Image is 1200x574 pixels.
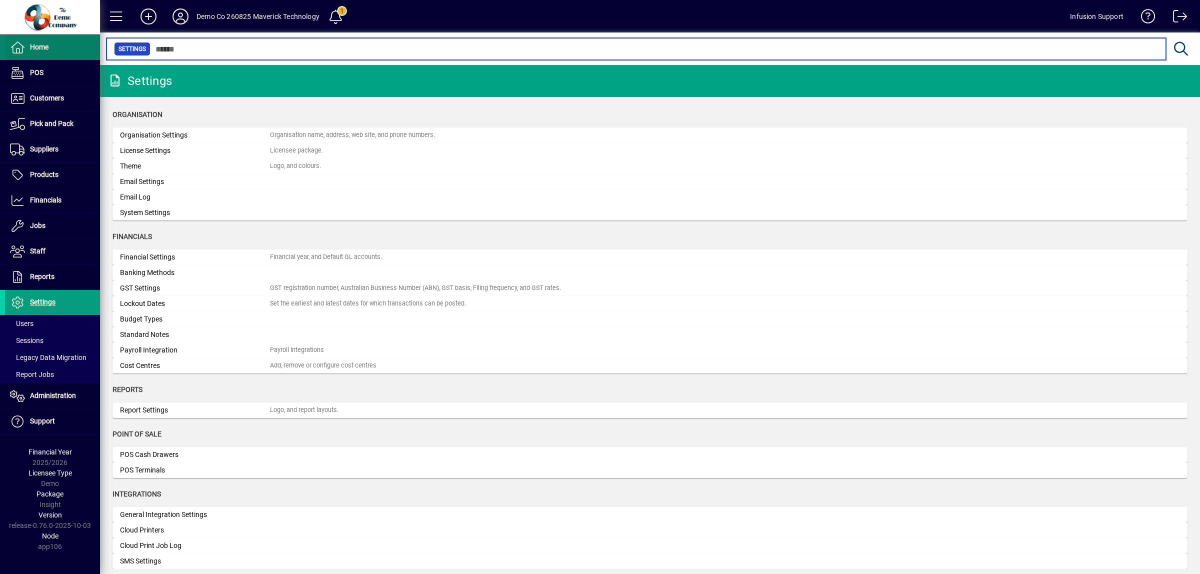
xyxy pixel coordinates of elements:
[270,345,324,355] div: Payroll Integrations
[270,283,561,293] div: GST registration number, Australian Business Number (ABN), GST basis, Filing frequency, and GST r...
[120,145,270,156] div: License Settings
[120,192,270,202] div: Email Log
[120,283,270,293] div: GST Settings
[112,249,1187,265] a: Financial SettingsFinancial year, and Default GL accounts.
[120,525,270,535] div: Cloud Printers
[10,370,54,378] span: Report Jobs
[112,358,1187,373] a: Cost CentresAdd, remove or configure cost centres
[5,162,100,187] a: Products
[42,532,58,540] span: Node
[112,507,1187,522] a: General Integration Settings
[112,158,1187,174] a: ThemeLogo, and colours.
[270,405,338,415] div: Logo, and report layouts.
[1133,2,1155,34] a: Knowledge Base
[196,8,319,24] div: Demo Co 260825 Maverick Technology
[112,538,1187,553] a: Cloud Print Job Log
[112,462,1187,478] a: POS Terminals
[120,345,270,355] div: Payroll Integration
[270,299,466,308] div: Set the earliest and latest dates for which transactions can be posted.
[120,176,270,187] div: Email Settings
[270,252,382,262] div: Financial year, and Default GL accounts.
[30,221,45,229] span: Jobs
[107,73,172,89] div: Settings
[30,170,58,178] span: Products
[5,137,100,162] a: Suppliers
[112,189,1187,205] a: Email Log
[164,7,196,25] button: Profile
[30,196,61,204] span: Financials
[112,232,152,240] span: Financials
[120,314,270,324] div: Budget Types
[30,145,58,153] span: Suppliers
[112,127,1187,143] a: Organisation SettingsOrganisation name, address, web site, and phone numbers.
[112,385,142,393] span: Reports
[120,329,270,340] div: Standard Notes
[120,540,270,551] div: Cloud Print Job Log
[112,447,1187,462] a: POS Cash Drawers
[112,402,1187,418] a: Report SettingsLogo, and report layouts.
[30,68,43,76] span: POS
[5,86,100,111] a: Customers
[118,44,146,54] span: Settings
[10,336,43,344] span: Sessions
[28,469,72,477] span: Licensee Type
[30,417,55,425] span: Support
[36,490,63,498] span: Package
[5,35,100,60] a: Home
[270,361,376,370] div: Add, remove or configure cost centres
[112,265,1187,280] a: Banking Methods
[30,43,48,51] span: Home
[112,553,1187,569] a: SMS Settings
[112,296,1187,311] a: Lockout DatesSet the earliest and latest dates for which transactions can be posted.
[112,490,161,498] span: Integrations
[120,405,270,415] div: Report Settings
[112,342,1187,358] a: Payroll IntegrationPayroll Integrations
[120,252,270,262] div: Financial Settings
[30,298,55,306] span: Settings
[5,264,100,289] a: Reports
[120,207,270,218] div: System Settings
[120,298,270,309] div: Lockout Dates
[120,509,270,520] div: General Integration Settings
[1165,2,1187,34] a: Logout
[120,161,270,171] div: Theme
[5,60,100,85] a: POS
[120,360,270,371] div: Cost Centres
[270,161,321,171] div: Logo, and colours.
[5,383,100,408] a: Administration
[30,119,73,127] span: Pick and Pack
[132,7,164,25] button: Add
[5,213,100,238] a: Jobs
[5,111,100,136] a: Pick and Pack
[112,110,162,118] span: Organisation
[30,391,76,399] span: Administration
[112,280,1187,296] a: GST SettingsGST registration number, Australian Business Number (ABN), GST basis, Filing frequenc...
[112,522,1187,538] a: Cloud Printers
[30,272,54,280] span: Reports
[10,353,86,361] span: Legacy Data Migration
[270,130,435,140] div: Organisation name, address, web site, and phone numbers.
[5,188,100,213] a: Financials
[5,239,100,264] a: Staff
[120,465,270,475] div: POS Terminals
[112,205,1187,220] a: System Settings
[30,247,45,255] span: Staff
[270,146,323,155] div: Licensee package.
[5,349,100,366] a: Legacy Data Migration
[112,174,1187,189] a: Email Settings
[10,319,33,327] span: Users
[112,311,1187,327] a: Budget Types
[120,130,270,140] div: Organisation Settings
[5,409,100,434] a: Support
[112,143,1187,158] a: License SettingsLicensee package.
[112,327,1187,342] a: Standard Notes
[38,511,62,519] span: Version
[120,267,270,278] div: Banking Methods
[1070,8,1123,24] div: Infusion Support
[5,332,100,349] a: Sessions
[120,449,270,460] div: POS Cash Drawers
[5,366,100,383] a: Report Jobs
[5,315,100,332] a: Users
[112,430,161,438] span: Point of Sale
[120,556,270,566] div: SMS Settings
